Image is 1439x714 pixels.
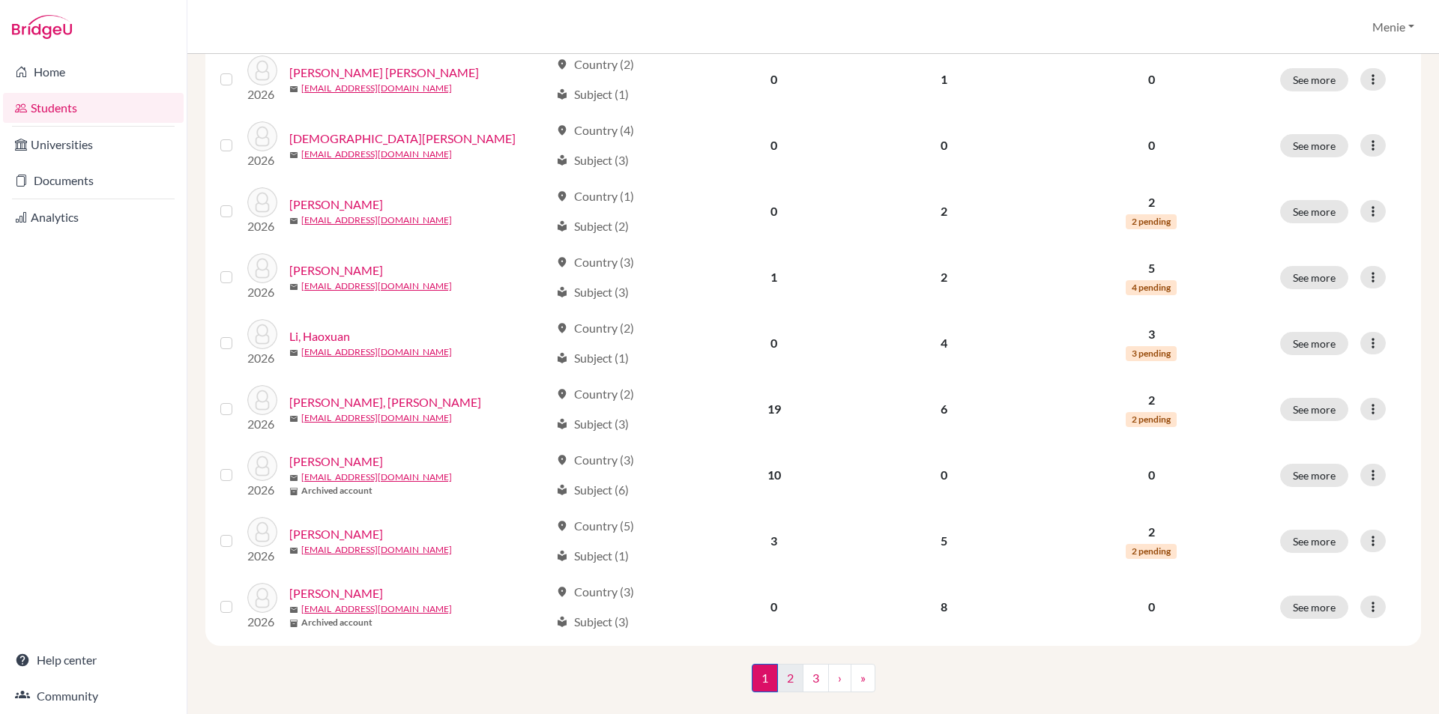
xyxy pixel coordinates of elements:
[3,130,184,160] a: Universities
[556,484,568,496] span: local_library
[1126,280,1177,295] span: 4 pending
[1041,391,1262,409] p: 2
[12,15,72,39] img: Bridge-U
[3,93,184,123] a: Students
[857,46,1031,112] td: 1
[247,55,277,85] img: Hughes Pacheco, Maya
[556,283,629,301] div: Subject (3)
[556,253,634,271] div: Country (3)
[1041,193,1262,211] p: 2
[289,282,298,291] span: mail
[289,584,383,602] a: [PERSON_NAME]
[556,55,634,73] div: Country (2)
[556,388,568,400] span: location_on
[556,385,634,403] div: Country (2)
[857,244,1031,310] td: 2
[247,319,277,349] img: Li, Haoxuan
[556,154,568,166] span: local_library
[247,349,277,367] p: 2026
[556,85,629,103] div: Subject (1)
[1126,544,1177,559] span: 2 pending
[289,151,298,160] span: mail
[556,547,629,565] div: Subject (1)
[556,322,568,334] span: location_on
[857,310,1031,376] td: 4
[289,619,298,628] span: inventory_2
[1280,134,1348,157] button: See more
[857,376,1031,442] td: 6
[556,256,568,268] span: location_on
[828,664,851,692] a: ›
[247,451,277,481] img: Magarry, Natalie
[691,508,857,574] td: 3
[289,261,383,279] a: [PERSON_NAME]
[857,178,1031,244] td: 2
[777,664,803,692] a: 2
[1041,523,1262,541] p: 2
[691,442,857,508] td: 10
[556,586,568,598] span: location_on
[247,481,277,499] p: 2026
[556,517,634,535] div: Country (5)
[691,574,857,640] td: 0
[301,471,452,484] a: [EMAIL_ADDRESS][DOMAIN_NAME]
[1280,530,1348,553] button: See more
[289,130,516,148] a: [DEMOGRAPHIC_DATA][PERSON_NAME]
[289,414,298,423] span: mail
[556,349,629,367] div: Subject (1)
[556,415,629,433] div: Subject (3)
[289,348,298,357] span: mail
[556,583,634,601] div: Country (3)
[3,166,184,196] a: Documents
[301,82,452,95] a: [EMAIL_ADDRESS][DOMAIN_NAME]
[691,310,857,376] td: 0
[289,217,298,226] span: mail
[556,451,634,469] div: Country (3)
[556,190,568,202] span: location_on
[556,151,629,169] div: Subject (3)
[1280,332,1348,355] button: See more
[752,664,875,704] nav: ...
[289,487,298,496] span: inventory_2
[289,605,298,614] span: mail
[289,474,298,482] span: mail
[556,319,634,337] div: Country (2)
[301,148,452,161] a: [EMAIL_ADDRESS][DOMAIN_NAME]
[752,664,778,692] span: 1
[857,112,1031,178] td: 0
[691,244,857,310] td: 1
[247,253,277,283] img: Lakhani, Kashika
[3,57,184,87] a: Home
[1280,266,1348,289] button: See more
[556,550,568,562] span: local_library
[247,385,277,415] img: Liu, Lingshan
[1041,70,1262,88] p: 0
[301,484,372,497] b: Archived account
[1041,466,1262,484] p: 0
[1126,346,1177,361] span: 3 pending
[1041,259,1262,277] p: 5
[289,546,298,555] span: mail
[3,681,184,711] a: Community
[247,283,277,301] p: 2026
[1126,214,1177,229] span: 2 pending
[556,418,568,430] span: local_library
[1280,398,1348,421] button: See more
[803,664,829,692] a: 3
[556,121,634,139] div: Country (4)
[556,124,568,136] span: location_on
[289,453,383,471] a: [PERSON_NAME]
[556,187,634,205] div: Country (1)
[857,508,1031,574] td: 5
[1041,598,1262,616] p: 0
[851,664,875,692] a: »
[556,217,629,235] div: Subject (2)
[556,454,568,466] span: location_on
[1280,596,1348,619] button: See more
[301,214,452,227] a: [EMAIL_ADDRESS][DOMAIN_NAME]
[691,376,857,442] td: 19
[691,46,857,112] td: 0
[247,187,277,217] img: Krishnani, Arjun
[289,196,383,214] a: [PERSON_NAME]
[247,583,277,613] img: Morris, Chloe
